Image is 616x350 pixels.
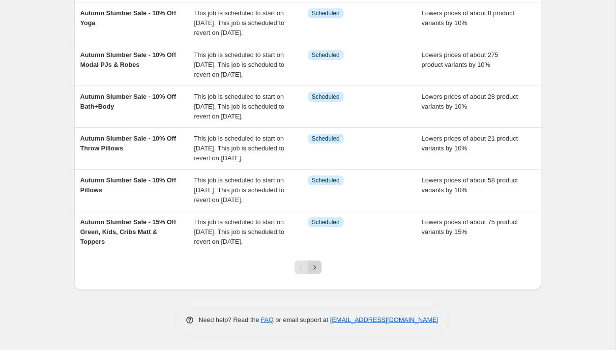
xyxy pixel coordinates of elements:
[422,218,518,235] span: Lowers prices of about 75 product variants by 15%
[194,93,285,120] span: This job is scheduled to start on [DATE]. This job is scheduled to revert on [DATE].
[422,93,518,110] span: Lowers prices of about 28 product variants by 10%
[194,135,285,162] span: This job is scheduled to start on [DATE]. This job is scheduled to revert on [DATE].
[308,261,322,274] button: Next
[194,51,285,78] span: This job is scheduled to start on [DATE]. This job is scheduled to revert on [DATE].
[312,93,340,101] span: Scheduled
[80,51,176,68] span: Autumn Slumber Sale - 10% Off Modal PJs & Robes
[330,316,439,323] a: [EMAIL_ADDRESS][DOMAIN_NAME]
[80,135,176,152] span: Autumn Slumber Sale - 10% Off Throw Pillows
[294,261,322,274] nav: Pagination
[312,9,340,17] span: Scheduled
[199,316,261,323] span: Need help? Read the
[80,176,176,194] span: Autumn Slumber Sale - 10% Off Pillows
[261,316,274,323] a: FAQ
[194,176,285,204] span: This job is scheduled to start on [DATE]. This job is scheduled to revert on [DATE].
[312,218,340,226] span: Scheduled
[80,218,176,245] span: Autumn Slumber Sale - 15% Off Green, Kids, Cribs Matt & Toppers
[422,176,518,194] span: Lowers prices of about 58 product variants by 10%
[312,176,340,184] span: Scheduled
[80,9,176,27] span: Autumn Slumber Sale - 10% Off Yoga
[422,51,499,68] span: Lowers prices of about 275 product variants by 10%
[422,135,518,152] span: Lowers prices of about 21 product variants by 10%
[422,9,515,27] span: Lowers prices of about 8 product variants by 10%
[312,135,340,143] span: Scheduled
[274,316,330,323] span: or email support at
[194,9,285,36] span: This job is scheduled to start on [DATE]. This job is scheduled to revert on [DATE].
[80,93,176,110] span: Autumn Slumber Sale - 10% Off Bath+Body
[194,218,285,245] span: This job is scheduled to start on [DATE]. This job is scheduled to revert on [DATE].
[312,51,340,59] span: Scheduled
